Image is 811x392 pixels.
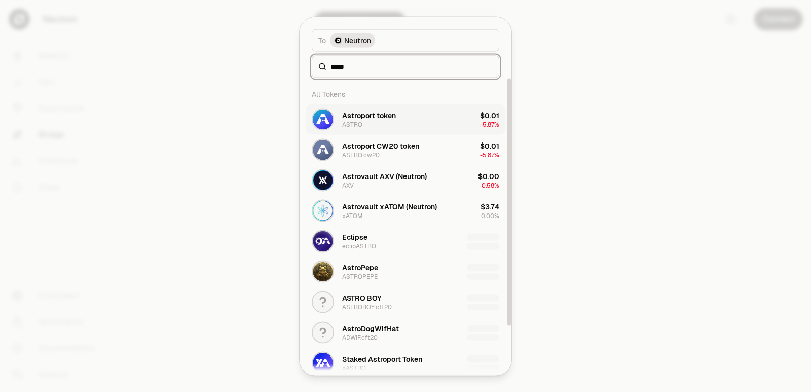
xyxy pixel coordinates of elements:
[313,231,333,251] img: eclipASTRO Logo
[318,35,326,45] span: To
[480,140,499,151] div: $0.01
[342,333,378,341] div: ADWIF.cft20
[313,352,333,373] img: xASTRO Logo
[306,256,505,287] button: ASTROPEPE LogoAstroPepeASTROPEPE
[480,151,499,159] span: -5.87%
[335,37,341,43] img: Neutron Logo
[306,134,505,165] button: ASTRO.cw20 LogoAstroport CW20 tokenASTRO.cw20$0.01-5.87%
[342,242,376,250] div: eclipASTRO
[342,262,378,272] div: AstroPepe
[478,171,499,181] div: $0.00
[342,323,399,333] div: AstroDogWifHat
[342,293,382,303] div: ASTRO BOY
[342,201,437,211] div: Astrovault xATOM (Neutron)
[479,181,499,189] span: -0.58%
[342,110,396,120] div: Astroport token
[306,226,505,256] button: eclipASTRO LogoEclipseeclipASTRO
[480,110,499,120] div: $0.01
[313,170,333,190] img: AXV Logo
[342,171,427,181] div: Astrovault AXV (Neutron)
[342,272,378,280] div: ASTROPEPE
[344,35,371,45] span: Neutron
[342,364,366,372] div: xASTRO
[313,200,333,221] img: xATOM Logo
[313,109,333,129] img: ASTRO Logo
[481,211,499,220] span: 0.00%
[342,303,392,311] div: ASTROBOY.cft20
[312,29,499,51] button: ToNeutron LogoNeutron
[342,151,380,159] div: ASTRO.cw20
[342,140,419,151] div: Astroport CW20 token
[313,139,333,160] img: ASTRO.cw20 Logo
[342,181,354,189] div: AXV
[342,211,363,220] div: xATOM
[342,120,362,128] div: ASTRO
[481,201,499,211] div: $3.74
[306,317,505,347] button: AstroDogWifHatADWIF.cft20
[306,195,505,226] button: xATOM LogoAstrovault xATOM (Neutron)xATOM$3.740.00%
[306,347,505,378] button: xASTRO LogoStaked Astroport TokenxASTRO
[342,232,367,242] div: Eclipse
[306,104,505,134] button: ASTRO LogoAstroport tokenASTRO$0.01-5.87%
[306,287,505,317] button: ASTRO BOYASTROBOY.cft20
[306,84,505,104] div: All Tokens
[306,165,505,195] button: AXV LogoAstrovault AXV (Neutron)AXV$0.00-0.58%
[313,261,333,281] img: ASTROPEPE Logo
[342,353,422,364] div: Staked Astroport Token
[480,120,499,128] span: -5.87%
